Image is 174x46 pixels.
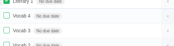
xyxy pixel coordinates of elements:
label: Done [3,12,10,19]
span: Vocab 4 [13,13,32,19]
span: Vocab 3 [13,28,32,33]
span: No due date [33,28,62,34]
span: No due date [33,13,62,19]
label: Done [3,27,10,33]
